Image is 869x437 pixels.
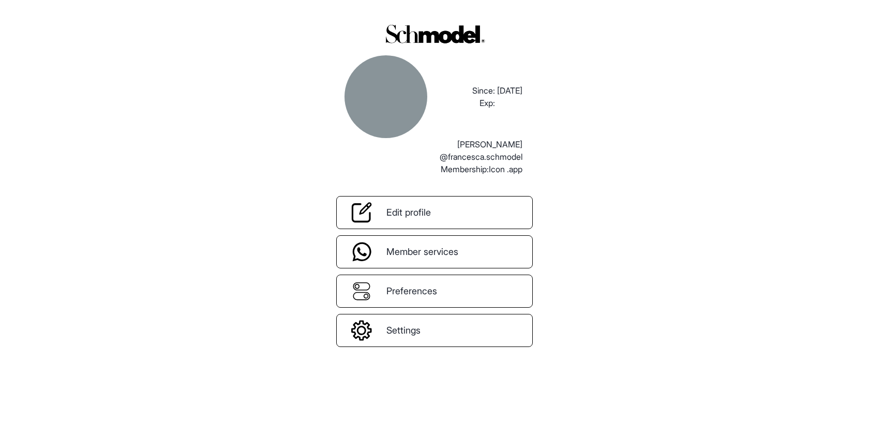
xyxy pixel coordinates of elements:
span: Preferences [386,284,437,298]
span: Edit profile [386,205,431,219]
img: Preferances [351,281,372,302]
p: Exp: [480,97,495,109]
span: Settings [386,323,421,337]
div: abdellah naji [344,55,427,138]
img: MemberServices [352,242,372,262]
span: Member services [386,245,458,259]
a: settingsSettings [336,314,533,347]
p: [PERSON_NAME] [457,138,522,150]
p: Membership: Icon .app [441,163,522,175]
p: @francesca.schmodel [440,150,522,163]
img: settings [351,320,372,341]
img: EditProfile [351,202,372,223]
a: EditProfileEdit profile [336,196,533,229]
p: Since: [472,84,495,97]
img: logo [380,21,489,47]
p: [DATE] [497,84,522,97]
